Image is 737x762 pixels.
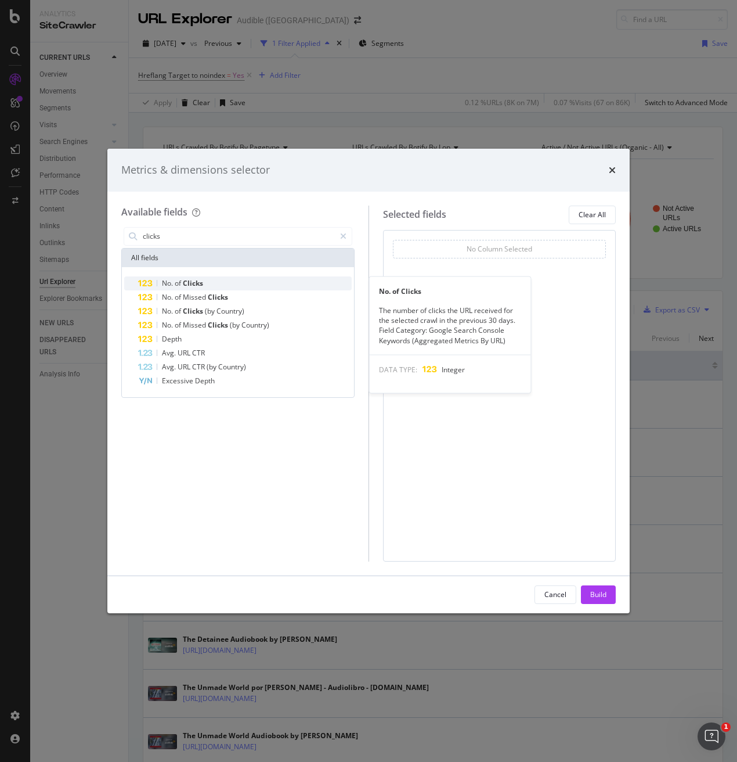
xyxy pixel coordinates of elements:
span: No. [162,278,175,288]
span: Clicks [208,320,230,330]
button: Clear All [569,206,616,224]
span: CTR [192,362,207,372]
span: DATA TYPE: [379,364,417,374]
input: Search by field name [142,228,335,245]
span: Missed [183,320,208,330]
span: of [175,306,183,316]
iframe: Intercom live chat [698,723,725,750]
div: No. of Clicks [370,286,531,296]
div: modal [107,149,630,613]
span: Avg. [162,348,178,358]
span: No. [162,292,175,302]
span: (by [205,306,216,316]
div: The number of clicks the URL received for the selected crawl in the previous 30 days. Field Categ... [370,305,531,346]
span: Avg. [162,362,178,372]
button: Build [581,585,616,604]
span: No. [162,320,175,330]
span: URL [178,362,192,372]
div: Build [590,590,606,599]
span: of [175,278,183,288]
span: Depth [195,376,215,386]
div: times [609,163,616,178]
div: No Column Selected [467,244,532,254]
span: URL [178,348,192,358]
button: Cancel [534,585,576,604]
div: All fields [122,249,354,267]
span: Country) [241,320,269,330]
span: Country) [216,306,244,316]
div: Clear All [579,210,606,220]
span: CTR [192,348,205,358]
div: Selected fields [383,208,446,221]
span: 1 [721,723,731,732]
div: Available fields [121,206,187,218]
span: Clicks [183,278,203,288]
span: Excessive [162,376,195,386]
span: Clicks [208,292,228,302]
span: Depth [162,334,182,344]
span: (by [207,362,218,372]
span: (by [230,320,241,330]
span: Country) [218,362,246,372]
div: Cancel [544,590,566,599]
span: Integer [442,364,465,374]
div: Metrics & dimensions selector [121,163,270,178]
span: Missed [183,292,208,302]
span: of [175,292,183,302]
span: Clicks [183,306,205,316]
span: No. [162,306,175,316]
span: of [175,320,183,330]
